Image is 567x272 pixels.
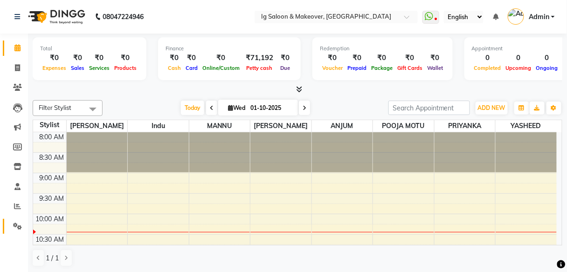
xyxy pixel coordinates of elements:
[369,65,395,71] span: Package
[242,53,277,63] div: ₹71,192
[112,65,139,71] span: Products
[40,53,69,63] div: ₹0
[435,120,496,132] span: PRIYANKA
[38,132,66,142] div: 8:00 AM
[200,53,242,63] div: ₹0
[46,253,59,263] span: 1 / 1
[166,65,183,71] span: Cash
[69,53,87,63] div: ₹0
[534,65,560,71] span: Ongoing
[200,65,242,71] span: Online/Custom
[425,53,445,63] div: ₹0
[128,120,189,132] span: Indu
[24,4,88,30] img: logo
[476,102,508,115] button: ADD NEW
[395,53,425,63] div: ₹0
[504,53,534,63] div: 0
[181,101,204,115] span: Today
[87,65,112,71] span: Services
[38,153,66,163] div: 8:30 AM
[345,65,369,71] span: Prepaid
[369,53,395,63] div: ₹0
[166,45,293,53] div: Finance
[472,53,504,63] div: 0
[38,194,66,204] div: 9:30 AM
[478,104,505,111] span: ADD NEW
[34,235,66,245] div: 10:30 AM
[312,120,373,132] span: ANJUM
[388,101,470,115] input: Search Appointment
[112,53,139,63] div: ₹0
[278,65,292,71] span: Due
[529,12,549,22] span: Admin
[277,53,293,63] div: ₹0
[244,65,275,71] span: Petty cash
[534,53,560,63] div: 0
[103,4,144,30] b: 08047224946
[40,45,139,53] div: Total
[395,65,425,71] span: Gift Cards
[39,104,71,111] span: Filter Stylist
[508,8,524,25] img: Admin
[345,53,369,63] div: ₹0
[183,53,200,63] div: ₹0
[40,65,69,71] span: Expenses
[226,104,248,111] span: Wed
[373,120,434,132] span: POOJA MOTU
[166,53,183,63] div: ₹0
[425,65,445,71] span: Wallet
[34,214,66,224] div: 10:00 AM
[320,65,345,71] span: Voucher
[38,173,66,183] div: 9:00 AM
[183,65,200,71] span: Card
[496,120,557,132] span: YASHEED
[472,65,504,71] span: Completed
[33,120,66,130] div: Stylist
[320,53,345,63] div: ₹0
[189,120,250,132] span: MANNU
[87,53,112,63] div: ₹0
[504,65,534,71] span: Upcoming
[69,65,87,71] span: Sales
[248,101,294,115] input: 2025-10-01
[250,120,311,132] span: [PERSON_NAME]
[67,120,128,132] span: [PERSON_NAME]
[320,45,445,53] div: Redemption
